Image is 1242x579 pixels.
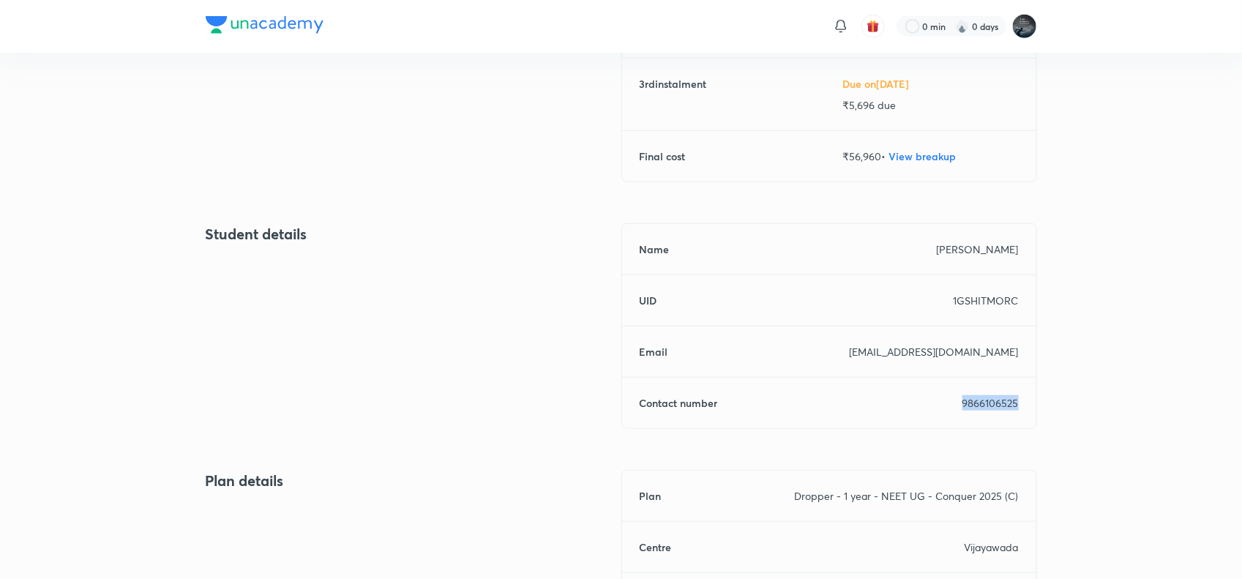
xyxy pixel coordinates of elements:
[962,395,1019,411] p: 9866106525
[954,293,1019,308] p: 1GSHITMORC
[640,242,670,257] h6: Name
[640,293,657,308] h6: UID
[795,488,1019,504] p: Dropper - 1 year - NEET UG - Conquer 2025 (C)
[937,242,1019,257] p: [PERSON_NAME]
[843,97,1019,113] p: ₹ 5,696 due
[1012,14,1037,39] img: Subrahmanyam Mopidevi
[850,344,1019,359] p: [EMAIL_ADDRESS][DOMAIN_NAME]
[640,395,718,411] h6: Contact number
[955,19,970,34] img: streak
[843,76,1019,91] h6: Due on [DATE]
[965,539,1019,555] p: Vijayawada
[206,470,621,492] h4: Plan details
[889,149,957,163] span: View breakup
[206,223,621,245] h4: Student details
[640,149,686,164] h6: Final cost
[206,16,323,34] img: Company Logo
[867,20,880,33] img: avatar
[861,15,885,38] button: avatar
[640,539,672,555] h6: Centre
[206,16,323,37] a: Company Logo
[640,76,707,113] h6: 3 rd instalment
[640,488,662,504] h6: Plan
[640,344,668,359] h6: Email
[843,149,1019,164] p: ₹ 56,960 •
